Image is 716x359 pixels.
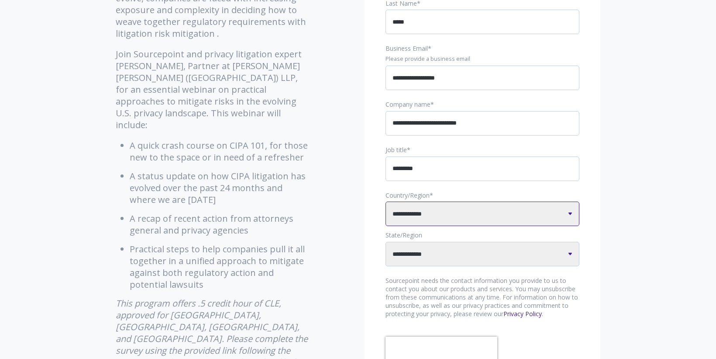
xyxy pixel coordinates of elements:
[503,310,542,318] a: Privacy Policy
[116,48,310,131] p: Join Sourcepoint and privacy litigation expert [PERSON_NAME], Partner at [PERSON_NAME] [PERSON_NA...
[386,191,430,199] span: Country/Region
[386,146,407,154] span: Job title
[386,100,430,108] span: Company name
[130,139,310,163] li: A quick crash course on CIPA 101, for those new to the space or in need of a refresher
[130,243,310,290] li: Practical steps to help companies pull it all together in a unified approach to mitigate against ...
[130,213,310,236] li: A recap of recent action from attorneys general and privacy agencies
[386,55,579,63] legend: Please provide a business email
[130,170,310,206] li: A status update on how CIPA litigation has evolved over the past 24 months and where we are [DATE]
[386,231,422,239] span: State/Region
[386,277,579,318] p: Sourcepoint needs the contact information you provide to us to contact you about our products and...
[386,44,428,52] span: Business Email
